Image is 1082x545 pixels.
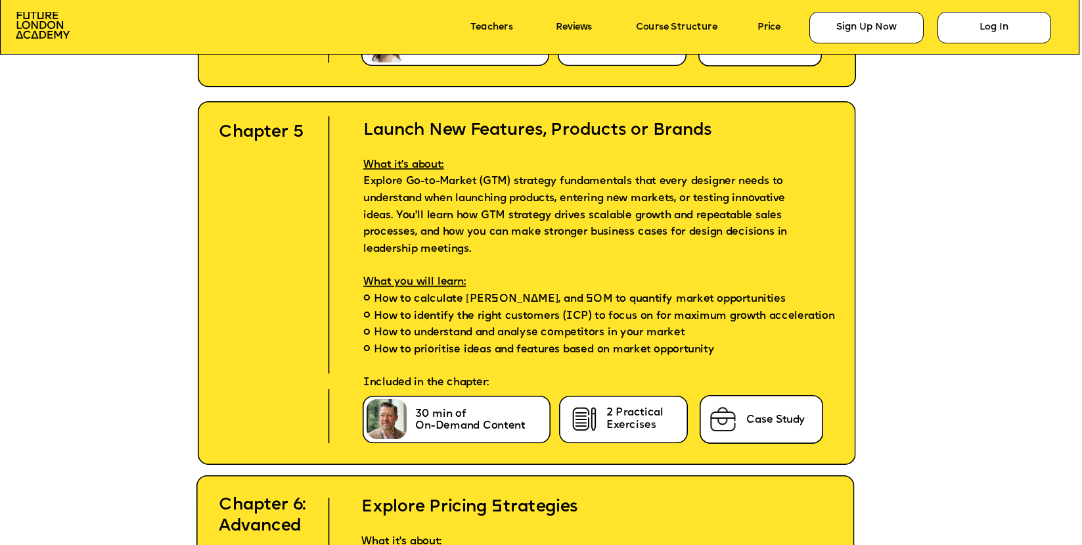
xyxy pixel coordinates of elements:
[707,404,738,435] img: image-75ee59ac-5515-4aba-aadc-0d7dfe35305c.png
[374,342,714,359] span: How to prioritise ideas and features based on market opportunity
[363,277,466,289] span: What you will learn:
[374,325,685,343] span: How to understand and analyse competitors in your market
[374,291,786,308] span: How to calculate [PERSON_NAME], and SOM to quantify market opportunities
[606,407,664,431] span: 2 Practical Exercises
[746,414,805,426] span: Case Study
[556,22,592,33] a: Reviews
[374,308,834,325] span: How to identify the right customers (ICP) to focus on for maximum growth acceleration
[340,475,812,517] h2: Explore Pricing Strategies
[342,99,839,141] h2: Launch New Features, Products or Brands
[342,375,839,402] p: Included in the chapter:
[470,22,512,33] a: Teachers
[415,408,525,431] span: 30 min of On-Demand Content
[16,12,70,39] img: image-aac980e9-41de-4c2d-a048-f29dd30a0068.png
[568,404,600,435] img: image-cb722855-f231-420d-ba86-ef8a9b8709e7.png
[757,22,780,33] a: Price
[363,159,443,171] span: What it's about:
[219,496,311,534] span: Chapter 6: Advanced
[363,176,790,256] span: Explore Go-to-Market (GTM) strategy fundamentals that every designer needs to understand when lau...
[219,122,309,143] h2: Chapter 5
[636,22,717,33] a: Course Structure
